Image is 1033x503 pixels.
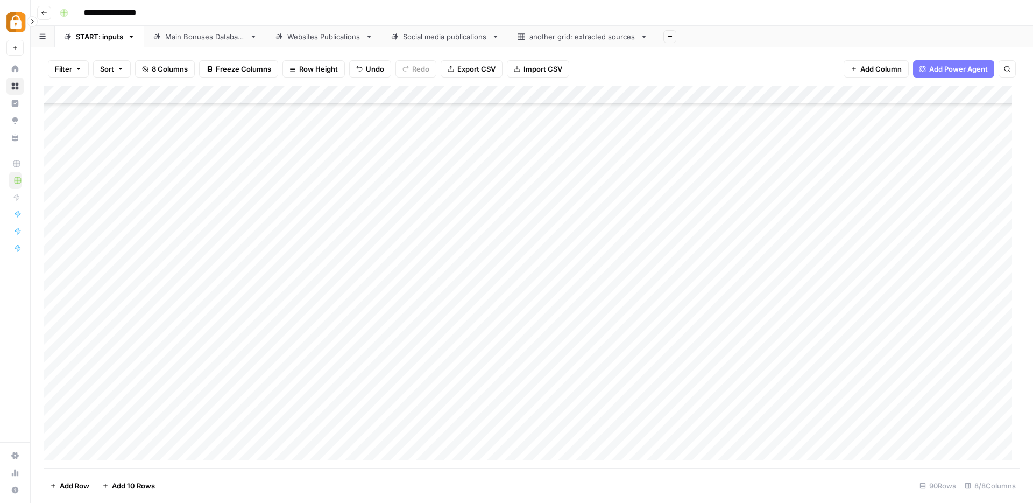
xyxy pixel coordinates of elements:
[199,60,278,78] button: Freeze Columns
[282,60,345,78] button: Row Height
[135,60,195,78] button: 8 Columns
[6,60,24,78] a: Home
[6,95,24,112] a: Insights
[457,64,496,74] span: Export CSV
[266,26,382,47] a: Websites Publications
[55,64,72,74] span: Filter
[60,480,89,491] span: Add Row
[349,60,391,78] button: Undo
[382,26,508,47] a: Social media publications
[960,477,1020,494] div: 8/8 Columns
[6,129,24,146] a: Your Data
[287,31,361,42] div: Websites Publications
[299,64,338,74] span: Row Height
[112,480,155,491] span: Add 10 Rows
[165,31,245,42] div: Main Bonuses Database
[44,477,96,494] button: Add Row
[6,112,24,129] a: Opportunities
[96,477,161,494] button: Add 10 Rows
[844,60,909,78] button: Add Column
[913,60,994,78] button: Add Power Agent
[6,447,24,464] a: Settings
[403,31,487,42] div: Social media publications
[6,9,24,36] button: Workspace: Adzz
[441,60,503,78] button: Export CSV
[507,60,569,78] button: Import CSV
[216,64,271,74] span: Freeze Columns
[152,64,188,74] span: 8 Columns
[76,31,123,42] div: START: inputs
[915,477,960,494] div: 90 Rows
[6,12,26,32] img: Adzz Logo
[523,64,562,74] span: Import CSV
[6,78,24,95] a: Browse
[93,60,131,78] button: Sort
[860,64,902,74] span: Add Column
[6,464,24,481] a: Usage
[395,60,436,78] button: Redo
[508,26,657,47] a: another grid: extracted sources
[366,64,384,74] span: Undo
[100,64,114,74] span: Sort
[144,26,266,47] a: Main Bonuses Database
[529,31,636,42] div: another grid: extracted sources
[48,60,89,78] button: Filter
[55,26,144,47] a: START: inputs
[929,64,988,74] span: Add Power Agent
[412,64,429,74] span: Redo
[6,481,24,499] button: Help + Support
